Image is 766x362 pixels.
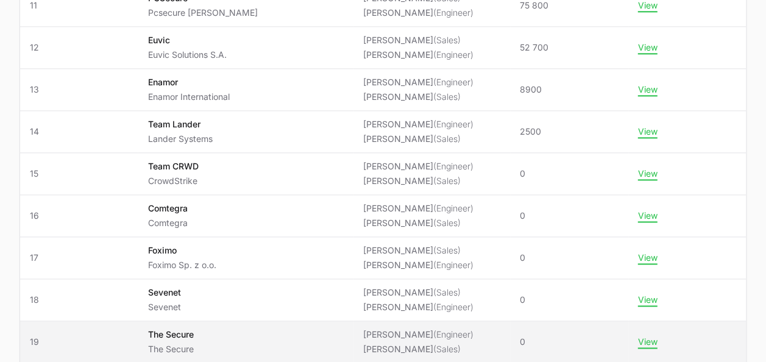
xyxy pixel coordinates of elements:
li: [PERSON_NAME] [363,118,473,130]
span: (Sales) [433,218,461,228]
span: 2500 [520,126,541,138]
span: 52 700 [520,41,548,54]
span: 16 [30,210,128,222]
span: 0 [520,252,525,264]
span: (Engineer) [433,119,473,129]
button: View [638,42,658,53]
span: 14 [30,126,128,138]
p: The Secure [147,343,193,355]
p: Sevenet [147,286,180,299]
li: [PERSON_NAME] [363,259,473,271]
p: Sevenet [147,301,180,313]
span: 0 [520,210,525,222]
li: [PERSON_NAME] [363,301,473,313]
li: [PERSON_NAME] [363,328,473,341]
li: [PERSON_NAME] [363,160,473,172]
li: [PERSON_NAME] [363,217,473,229]
span: (Sales) [433,176,461,186]
p: Euvic [147,34,226,46]
p: Enamor [147,76,229,88]
span: 15 [30,168,128,180]
button: View [638,168,658,179]
p: Foximo [147,244,216,257]
span: (Engineer) [433,302,473,312]
p: Euvic Solutions S.A. [147,49,226,61]
p: Foximo Sp. z o.o. [147,259,216,271]
span: 19 [30,336,128,348]
span: (Engineer) [433,161,473,171]
span: 18 [30,294,128,306]
li: [PERSON_NAME] [363,7,473,19]
p: Pcsecure [PERSON_NAME] [147,7,257,19]
li: [PERSON_NAME] [363,343,473,355]
span: 17 [30,252,128,264]
li: [PERSON_NAME] [363,49,473,61]
p: Comtegra [147,217,187,229]
span: 8900 [520,83,542,96]
button: View [638,126,658,137]
p: Enamor International [147,91,229,103]
p: CrowdStrike [147,175,198,187]
span: (Sales) [433,133,461,144]
span: (Sales) [433,91,461,102]
span: 0 [520,294,525,306]
li: [PERSON_NAME] [363,286,473,299]
button: View [638,210,658,221]
p: Comtegra [147,202,187,215]
button: View [638,252,658,263]
p: Team CRWD [147,160,198,172]
span: 12 [30,41,128,54]
span: (Engineer) [433,49,473,60]
li: [PERSON_NAME] [363,202,473,215]
li: [PERSON_NAME] [363,91,473,103]
button: View [638,294,658,305]
p: Team Lander [147,118,212,130]
span: (Sales) [433,344,461,354]
span: (Engineer) [433,77,473,87]
li: [PERSON_NAME] [363,133,473,145]
span: (Engineer) [433,203,473,213]
span: 0 [520,168,525,180]
p: Lander Systems [147,133,212,145]
span: 0 [520,336,525,348]
span: (Sales) [433,287,461,297]
span: (Engineer) [433,7,473,18]
span: (Sales) [433,35,461,45]
li: [PERSON_NAME] [363,76,473,88]
span: (Engineer) [433,329,473,339]
span: (Sales) [433,245,461,255]
li: [PERSON_NAME] [363,175,473,187]
button: View [638,336,658,347]
button: View [638,84,658,95]
li: [PERSON_NAME] [363,34,473,46]
p: The Secure [147,328,193,341]
li: [PERSON_NAME] [363,244,473,257]
span: (Engineer) [433,260,473,270]
span: 13 [30,83,128,96]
